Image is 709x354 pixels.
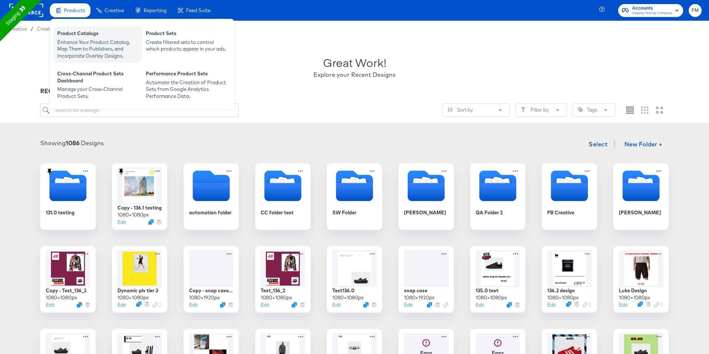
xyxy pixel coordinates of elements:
[40,163,96,230] div: 131.0 testing
[404,287,427,294] div: snap case
[363,302,369,307] button: Duplicate
[144,7,167,13] span: Reporting
[404,294,435,301] div: 1080 × 1920 px
[153,302,158,307] svg: Link
[619,209,661,216] div: [PERSON_NAME]
[479,167,516,204] svg: Folder
[442,103,510,117] button: SlidersSort by
[327,246,382,313] div: Test136.01080×1080pxEditDuplicate
[692,6,699,15] span: FM
[638,302,643,307] svg: Duplicate
[40,103,239,117] input: Search for a design
[542,163,597,230] div: FB Creative
[261,209,294,216] div: CC folder test
[476,209,503,216] div: QA Folder 2
[632,10,672,16] span: Staging Testing Company
[261,294,292,301] div: 1080 × 1080 px
[398,163,454,230] div: [PERSON_NAME]
[40,246,96,313] div: Copy - Test_136_21080×1080pxEditDuplicate
[332,209,356,216] div: SW Folder
[117,211,149,218] div: 1080 × 1080 px
[189,294,220,301] div: 1080 × 1920 px
[470,163,525,230] div: QA Folder 2
[589,139,607,149] span: Select
[613,163,669,230] div: [PERSON_NAME]
[689,4,702,17] button: FM
[641,106,648,114] svg: Medium grid
[586,137,610,152] button: Select
[623,167,660,204] svg: Folder
[186,7,210,13] span: Feed Suite
[327,163,382,230] div: SW Folder
[443,302,448,307] svg: Link
[148,219,154,225] svg: Duplicate
[46,294,77,301] div: 1080 × 1080 px
[619,287,647,294] div: Luke Design
[117,302,126,309] button: Edit
[264,167,301,204] svg: Folder
[323,55,386,71] div: Great Work!
[189,302,198,309] button: Edit
[547,302,556,309] button: Edit
[37,26,71,32] span: Creative Home
[117,204,162,211] div: Copy - 136.1 testing
[398,246,454,313] div: snap case1080×1920pxEditDuplicate
[332,287,354,294] div: Test136.0
[656,106,663,114] svg: Large grid
[516,103,567,117] button: FilterFilter by
[476,302,484,309] button: Edit
[626,106,634,114] svg: Small grid
[40,87,669,95] div: RECENT WORK
[153,302,162,309] div: 2
[547,287,575,294] div: 134.2 design
[654,302,663,309] div: 5
[117,294,149,301] div: 1080 × 1080 px
[618,138,669,152] button: New Folder +
[476,294,507,301] div: 1080 × 1080 px
[551,167,588,204] svg: Folder
[336,167,373,204] svg: Folder
[618,4,683,17] button: AccountsStaging Testing Company
[66,139,79,147] strong: 1086
[220,302,225,307] svg: Duplicate
[408,167,445,204] svg: Folder
[292,302,297,307] button: Duplicate
[448,107,453,112] svg: Sliders
[193,167,230,204] svg: Empty folder
[507,302,512,307] svg: Duplicate
[112,246,167,313] div: Dynamic plv tier 31080×1080pxEditDuplicateLink 2
[470,246,525,313] div: 135.0 test1080×1080pxEditDuplicate
[117,287,158,294] div: Dynamic plv tier 3
[573,103,615,117] button: TagTags
[77,302,82,307] svg: Duplicate
[578,107,583,112] svg: Tag
[46,302,54,309] button: Edit
[136,302,141,307] svg: Duplicate
[7,26,27,32] span: Creative
[255,246,311,313] div: Test_136_21080×1080pxEditDuplicate
[255,163,311,230] div: CC folder test
[49,167,86,204] svg: Folder
[184,246,239,313] div: Copy - snap case kjk1080×1920pxEditDuplicate
[404,209,446,216] div: [PERSON_NAME]
[654,302,659,307] svg: Link
[521,107,526,112] svg: Filter
[64,7,85,13] span: Products
[547,294,579,301] div: 1080 × 1080 px
[566,302,571,307] svg: Duplicate
[619,294,650,301] div: 1080 × 1080 px
[613,246,669,313] div: Luke Design1080×1080pxEditDuplicateLink 5
[427,302,432,307] button: Duplicate
[117,219,126,226] button: Edit
[619,302,627,309] button: Edit
[112,163,167,230] div: Copy - 136.1 testing1080×1080pxEditDuplicate
[27,26,37,32] span: /
[40,139,104,147] div: Showing Designs
[189,209,232,216] div: automation folder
